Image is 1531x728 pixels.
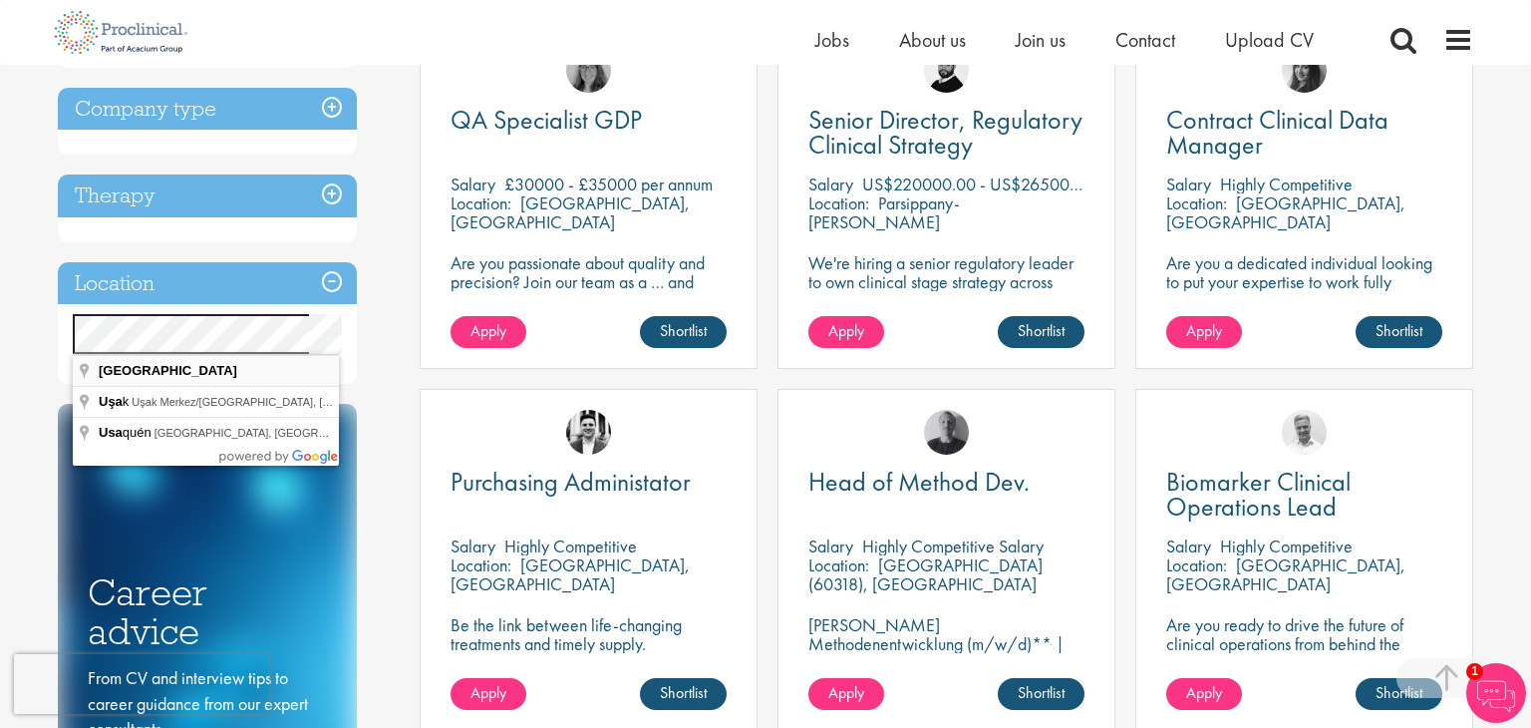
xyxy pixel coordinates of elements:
[808,191,869,214] span: Location:
[1282,48,1327,93] img: Heidi Hennigan
[1166,615,1442,710] p: Are you ready to drive the future of clinical operations from behind the scenes? Looking to be in...
[1186,682,1222,703] span: Apply
[451,465,691,499] span: Purchasing Administator
[808,465,1030,499] span: Head of Method Dev.
[1220,535,1353,557] p: Highly Competitive
[1166,173,1211,195] span: Salary
[808,173,853,195] span: Salary
[14,654,269,714] iframe: reCAPTCHA
[1166,253,1442,310] p: Are you a dedicated individual looking to put your expertise to work fully flexibly in a remote p...
[640,678,727,710] a: Shortlist
[1166,553,1405,595] p: [GEOGRAPHIC_DATA], [GEOGRAPHIC_DATA]
[1356,316,1442,348] a: Shortlist
[470,320,506,341] span: Apply
[451,535,495,557] span: Salary
[924,48,969,93] img: Nick Walker
[808,553,1043,595] p: [GEOGRAPHIC_DATA] (60318), [GEOGRAPHIC_DATA]
[99,363,237,378] span: [GEOGRAPHIC_DATA]
[640,316,727,348] a: Shortlist
[998,678,1084,710] a: Shortlist
[451,253,727,329] p: Are you passionate about quality and precision? Join our team as a … and help ensure top-tier sta...
[451,316,526,348] a: Apply
[451,470,727,495] a: Purchasing Administator
[1166,470,1442,520] a: Biomarker Clinical Operations Lead
[99,394,123,409] span: Uşa
[1166,108,1442,158] a: Contract Clinical Data Manager
[566,48,611,93] img: Ingrid Aymes
[862,173,1354,195] p: US$220000.00 - US$265000 per annum + Highly Competitive Salary
[154,427,389,439] span: [GEOGRAPHIC_DATA], [GEOGRAPHIC_DATA]
[99,425,154,440] span: quén
[815,27,849,53] a: Jobs
[1166,191,1405,233] p: [GEOGRAPHIC_DATA], [GEOGRAPHIC_DATA]
[1220,173,1353,195] p: Highly Competitive
[1166,316,1242,348] a: Apply
[1225,27,1314,53] a: Upload CV
[998,316,1084,348] a: Shortlist
[1016,27,1066,53] a: Join us
[808,553,869,576] span: Location:
[1166,678,1242,710] a: Apply
[99,394,132,409] span: k
[808,103,1082,162] span: Senior Director, Regulatory Clinical Strategy
[1115,27,1175,53] a: Contact
[451,173,495,195] span: Salary
[808,316,884,348] a: Apply
[1166,535,1211,557] span: Salary
[451,191,511,214] span: Location:
[1166,553,1227,576] span: Location:
[451,103,642,137] span: QA Specialist GDP
[1466,663,1483,680] span: 1
[504,173,713,195] p: £30000 - £35000 per annum
[132,396,433,408] span: Uşak Merkez/[GEOGRAPHIC_DATA], [GEOGRAPHIC_DATA]
[808,108,1084,158] a: Senior Director, Regulatory Clinical Strategy
[808,615,1084,710] p: [PERSON_NAME] Methodenentwicklung (m/w/d)** | Dauerhaft | Biowissenschaften | [GEOGRAPHIC_DATA] (...
[566,410,611,455] img: Edward Little
[58,175,357,217] h3: Therapy
[808,535,853,557] span: Salary
[451,678,526,710] a: Apply
[451,191,690,233] p: [GEOGRAPHIC_DATA], [GEOGRAPHIC_DATA]
[808,191,978,271] p: Parsippany-[PERSON_NAME][GEOGRAPHIC_DATA], [GEOGRAPHIC_DATA]
[470,682,506,703] span: Apply
[451,553,690,595] p: [GEOGRAPHIC_DATA], [GEOGRAPHIC_DATA]
[1166,103,1388,162] span: Contract Clinical Data Manager
[1466,663,1526,723] img: Chatbot
[58,262,357,305] h3: Location
[828,320,864,341] span: Apply
[99,425,123,440] span: Usa
[451,108,727,133] a: QA Specialist GDP
[451,615,727,653] p: Be the link between life-changing treatments and timely supply.
[924,410,969,455] img: Felix Zimmer
[451,553,511,576] span: Location:
[1166,191,1227,214] span: Location:
[1186,320,1222,341] span: Apply
[808,678,884,710] a: Apply
[88,573,327,650] h3: Career advice
[808,470,1084,495] a: Head of Method Dev.
[808,253,1084,310] p: We're hiring a senior regulatory leader to own clinical stage strategy across multiple programs.
[1282,410,1327,455] img: Joshua Bye
[828,682,864,703] span: Apply
[504,535,637,557] p: Highly Competitive
[58,88,357,131] h3: Company type
[862,535,1044,557] p: Highly Competitive Salary
[899,27,966,53] a: About us
[1356,678,1442,710] a: Shortlist
[1166,465,1351,524] span: Biomarker Clinical Operations Lead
